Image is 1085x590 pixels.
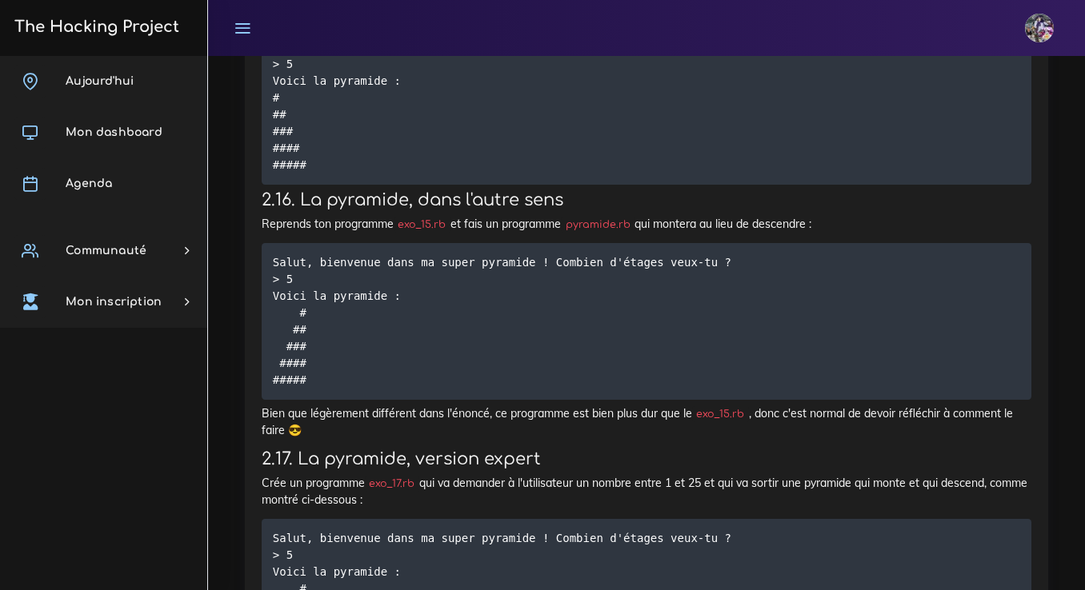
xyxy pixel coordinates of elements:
[262,216,1031,232] p: Reprends ton programme et fais un programme qui montera au lieu de descendre :
[66,75,134,87] span: Aujourd'hui
[365,476,419,492] code: exo_17.rb
[394,217,450,233] code: exo_15.rb
[66,126,162,138] span: Mon dashboard
[273,38,731,173] code: Salut, bienvenue dans ma super pyramide ! Combien d'étages veux-tu ? > 5 Voici la pyramide : # ##...
[66,177,112,189] span: Agenda
[692,406,749,422] code: exo_15.rb
[262,190,1031,210] h3: 2.16. La pyramide, dans l'autre sens
[273,253,731,389] code: Salut, bienvenue dans ma super pyramide ! Combien d'étages veux-tu ? > 5 Voici la pyramide : # ##...
[262,449,1031,469] h3: 2.17. La pyramide, version expert
[262,475,1031,508] p: Crée un programme qui va demander à l'utilisateur un nombre entre 1 et 25 et qui va sortir une py...
[66,245,146,257] span: Communauté
[262,405,1031,438] p: Bien que légèrement différent dans l'énoncé, ce programme est bien plus dur que le , donc c'est n...
[66,296,162,308] span: Mon inscription
[561,217,635,233] code: pyramide.rb
[10,18,179,36] h3: The Hacking Project
[1025,14,1054,42] img: eg54bupqcshyolnhdacp.jpg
